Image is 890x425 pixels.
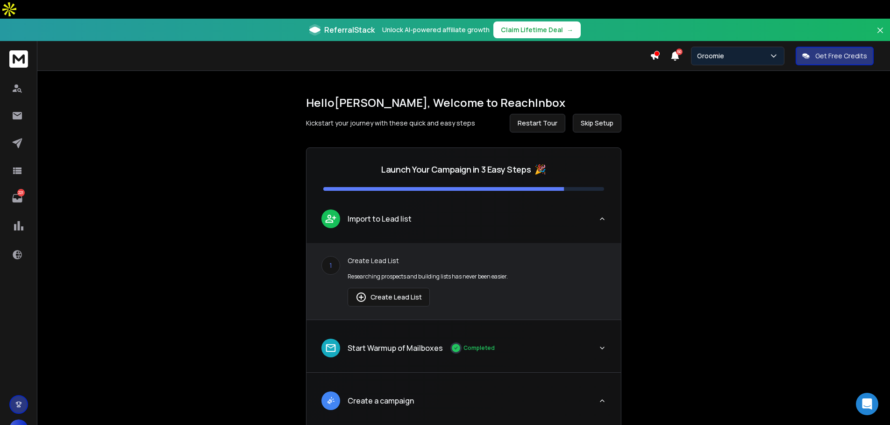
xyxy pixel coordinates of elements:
h1: Hello [PERSON_NAME] , Welcome to ReachInbox [306,95,621,110]
p: 221 [17,189,25,196]
button: Get Free Credits [796,47,874,65]
p: Launch Your Campaign in 3 Easy Steps [381,163,531,176]
p: Kickstart your journey with these quick and easy steps [306,118,475,128]
button: Skip Setup [573,114,621,132]
p: Researching prospects and building lists has never been easier. [348,273,606,280]
p: Get Free Credits [815,51,867,61]
span: → [567,25,573,35]
span: 50 [676,49,683,55]
img: lead [356,292,367,303]
img: lead [325,395,337,406]
img: lead [325,213,337,224]
p: Import to Lead list [348,213,412,224]
div: 1 [321,256,340,275]
button: Claim Lifetime Deal→ [493,21,581,38]
p: Create Lead List [348,256,606,265]
p: Unlock AI-powered affiliate growth [382,25,490,35]
button: Close banner [874,24,886,47]
span: ReferralStack [324,24,375,35]
a: 221 [8,189,27,208]
button: leadImport to Lead list [306,202,621,243]
p: Start Warmup of Mailboxes [348,342,443,354]
p: Completed [463,344,495,352]
button: leadCreate a campaign [306,384,621,425]
p: Groomie [697,51,728,61]
button: leadStart Warmup of MailboxesCompleted [306,331,621,372]
img: lead [325,342,337,354]
span: 🎉 [534,163,546,176]
p: Create a campaign [348,395,414,406]
button: Restart Tour [510,114,565,132]
div: Open Intercom Messenger [856,393,878,415]
span: Skip Setup [581,118,613,128]
button: Create Lead List [348,288,430,307]
div: leadImport to Lead list [306,243,621,320]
